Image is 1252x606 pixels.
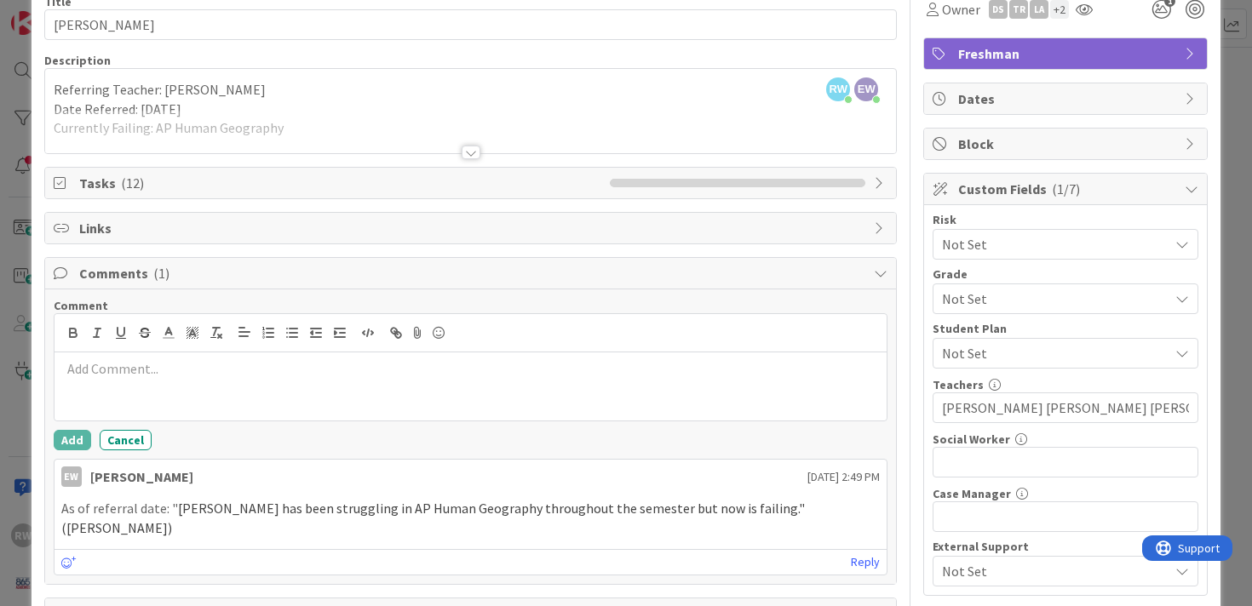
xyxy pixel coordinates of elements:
[153,265,169,282] span: ( 1 )
[854,77,878,101] span: EW
[61,500,807,536] span: [PERSON_NAME] has been struggling in AP Human Geography throughout the semester but now is failin...
[36,3,78,23] span: Support
[933,540,1198,552] div: External Support
[933,323,1198,334] div: Student Plan
[44,9,898,40] input: type card name here...
[807,468,880,486] span: [DATE] 2:49 PM
[90,466,193,487] div: [PERSON_NAME]
[958,89,1176,109] span: Dates
[54,80,888,100] p: Referring Teacher: [PERSON_NAME]
[933,377,984,392] label: Teachers
[54,430,91,450] button: Add
[958,134,1176,154] span: Block
[933,268,1198,280] div: Grade
[79,173,602,193] span: Tasks
[942,561,1169,581] span: Not Set
[933,214,1198,226] div: Risk
[79,218,866,238] span: Links
[44,53,111,68] span: Description
[54,100,888,119] p: Date Referred: [DATE]
[61,499,881,537] p: As of referral date: "
[942,232,1160,256] span: Not Set
[826,77,850,101] span: RW
[942,343,1169,363] span: Not Set
[942,287,1160,311] span: Not Set
[79,263,866,283] span: Comments
[933,432,1010,447] label: Social Worker
[958,43,1176,64] span: Freshman
[54,298,108,313] span: Comment
[121,174,144,192] span: ( 12 )
[933,486,1011,501] label: Case Manager
[851,552,880,573] a: Reply
[61,466,82,487] div: EW
[958,179,1176,199] span: Custom Fields
[100,430,152,450] button: Cancel
[1052,180,1080,197] span: ( 1/7 )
